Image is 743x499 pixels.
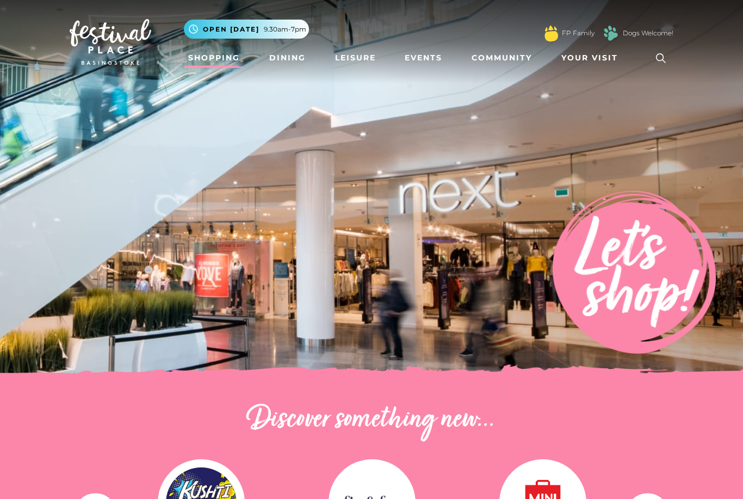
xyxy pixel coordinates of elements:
[70,19,151,65] img: Festival Place Logo
[265,48,310,68] a: Dining
[561,52,618,64] span: Your Visit
[331,48,380,68] a: Leisure
[264,24,306,34] span: 9.30am-7pm
[184,48,244,68] a: Shopping
[184,20,309,39] button: Open [DATE] 9.30am-7pm
[400,48,447,68] a: Events
[203,24,259,34] span: Open [DATE]
[562,28,595,38] a: FP Family
[623,28,673,38] a: Dogs Welcome!
[557,48,628,68] a: Your Visit
[70,403,673,438] h2: Discover something new...
[467,48,536,68] a: Community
